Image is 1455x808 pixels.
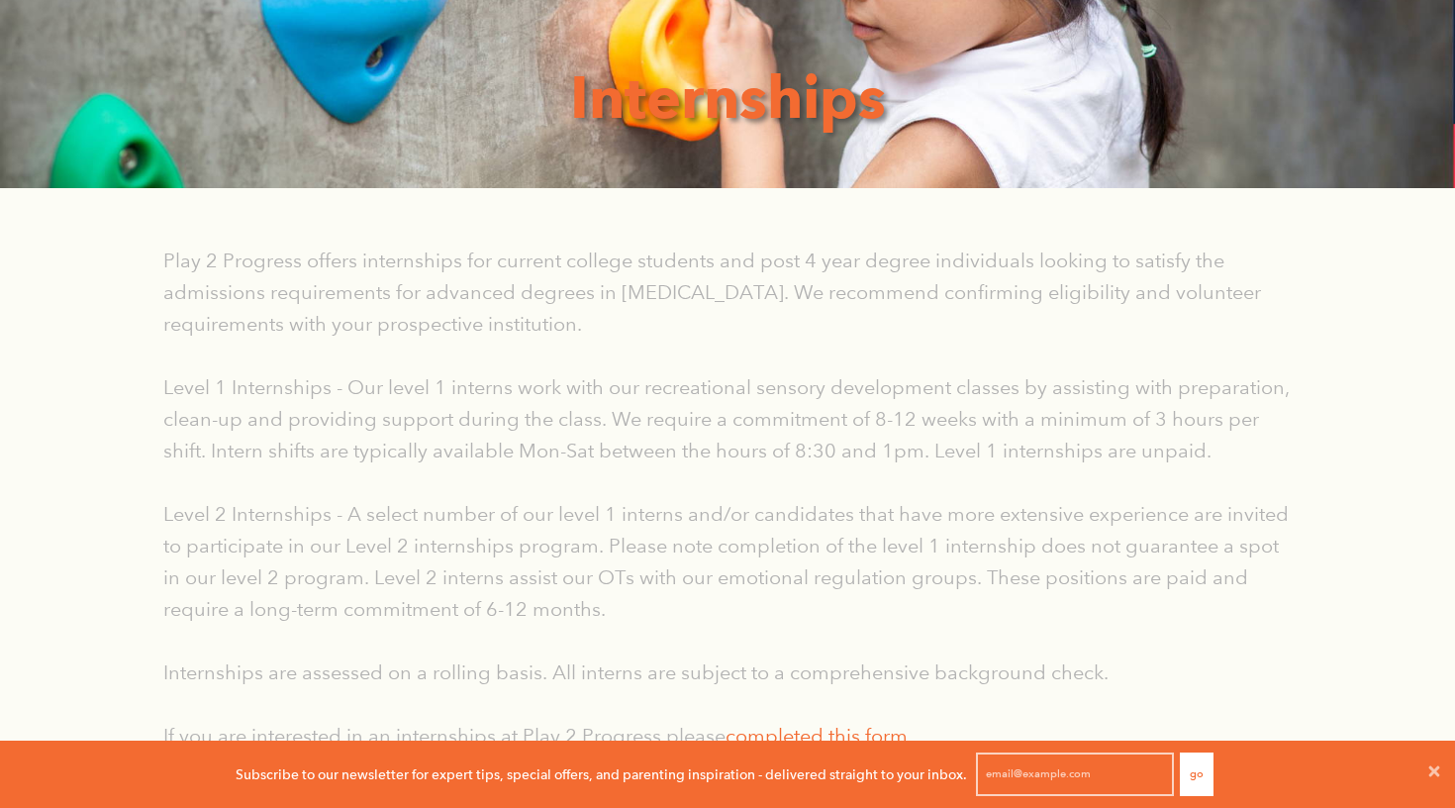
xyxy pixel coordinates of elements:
[163,720,1292,752] p: If you are interested in an internships at Play 2 Progress please .
[163,498,1292,625] p: Level 2 Internships - A select number of our level 1 interns and/or candidates that have more ext...
[1180,753,1213,796] button: Go
[163,371,1292,466] p: Level 1 Internships - Our level 1 interns work with our recreational sensory development classes ...
[976,753,1174,796] input: email@example.com
[236,763,967,785] p: Subscribe to our newsletter for expert tips, special offers, and parenting inspiration - delivere...
[163,656,1292,688] p: Internships are assessed on a rolling basis. All interns are subject to a comprehensive backgroun...
[163,245,1292,340] p: Play 2 Progress offers internships for current college students and post 4 year degree individual...
[726,724,908,748] a: completed this form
